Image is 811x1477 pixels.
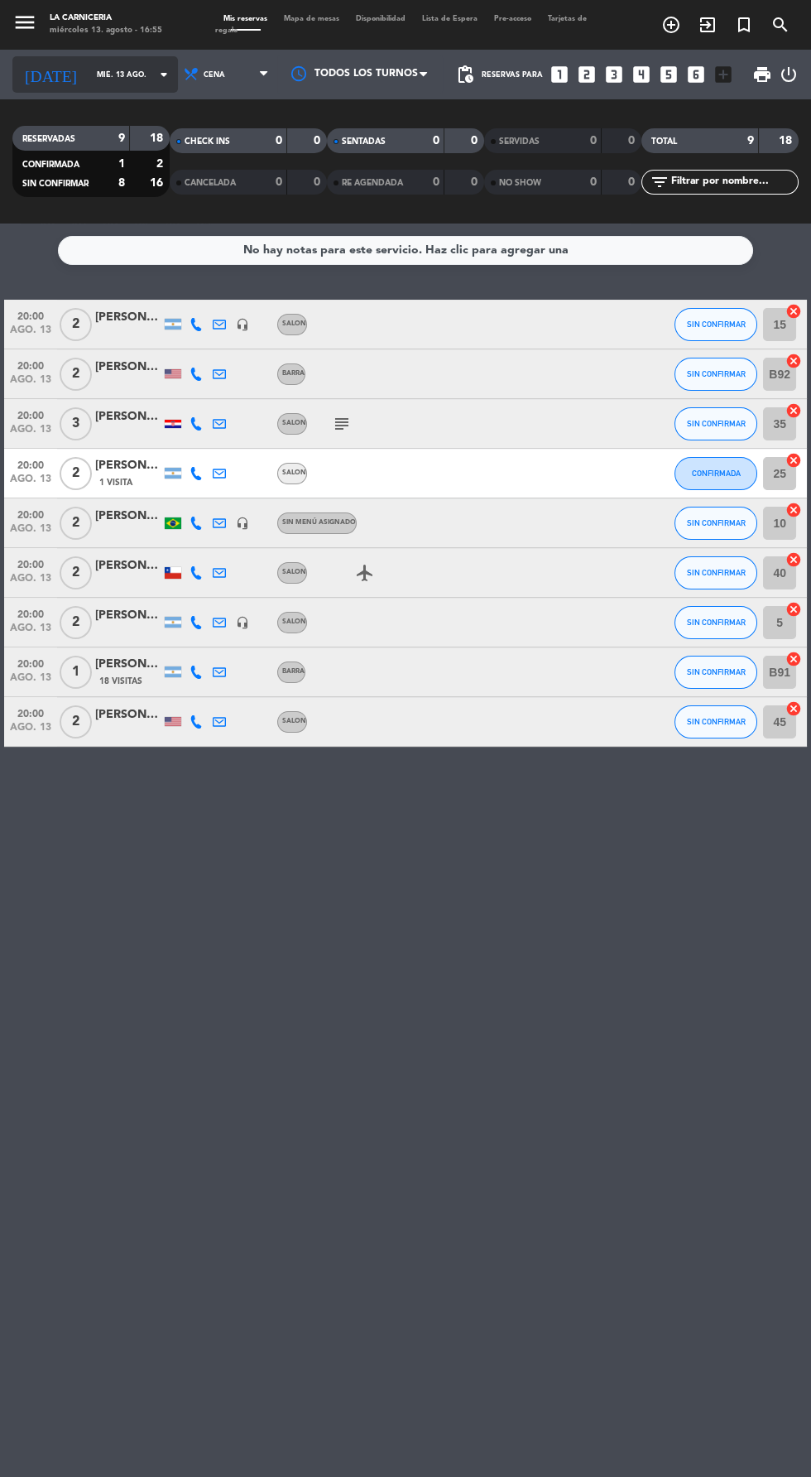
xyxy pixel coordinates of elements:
span: 20:00 [10,653,51,672]
span: 2 [60,606,92,639]
button: menu [12,10,37,39]
span: Cena [204,70,225,79]
strong: 0 [314,135,324,147]
button: SIN CONFIRMAR [674,556,757,589]
span: RESERVADAS [22,135,75,143]
span: Lista de Espera [414,15,486,22]
strong: 1 [118,158,125,170]
span: 2 [60,308,92,341]
span: 20:00 [10,306,51,325]
span: CHECK INS [185,137,230,146]
span: SIN CONFIRMAR [687,568,746,577]
span: Disponibilidad [348,15,414,22]
i: add_circle_outline [661,15,681,35]
span: ago. 13 [10,374,51,393]
i: looks_3 [603,64,625,85]
i: [DATE] [12,58,89,91]
span: 20:00 [10,405,51,424]
span: 20:00 [10,554,51,573]
span: SIN CONFIRMAR [687,518,746,527]
span: SALON [282,320,306,327]
span: SIN CONFIRMAR [687,667,746,676]
strong: 9 [747,135,754,147]
span: Reservas para [482,70,543,79]
i: arrow_drop_down [154,65,174,84]
div: [PERSON_NAME] [95,606,161,625]
strong: 0 [471,135,481,147]
button: SIN CONFIRMAR [674,407,757,440]
strong: 0 [590,135,597,147]
i: cancel [785,353,802,369]
span: ago. 13 [10,722,51,741]
span: ago. 13 [10,523,51,542]
span: NO SHOW [499,179,541,187]
div: [PERSON_NAME] [95,507,161,526]
span: SIN CONFIRMAR [687,717,746,726]
i: cancel [785,502,802,518]
div: [PERSON_NAME] [95,456,161,475]
span: 3 [60,407,92,440]
span: 20:00 [10,355,51,374]
span: SIN CONFIRMAR [687,369,746,378]
i: headset_mic [236,517,249,530]
span: ago. 13 [10,424,51,443]
span: 2 [60,457,92,490]
span: ago. 13 [10,325,51,344]
strong: 0 [314,176,324,188]
span: 2 [60,358,92,391]
strong: 0 [628,135,638,147]
i: looks_6 [685,64,707,85]
div: No hay notas para este servicio. Haz clic para agregar una [243,241,569,260]
button: CONFIRMADA [674,457,757,490]
span: ago. 13 [10,623,51,642]
span: SIN CONFIRMAR [687,419,746,428]
strong: 0 [276,176,282,188]
span: RE AGENDADA [342,179,403,187]
i: cancel [785,303,802,320]
strong: 0 [276,135,282,147]
span: Sin menú asignado [282,519,356,526]
span: 20:00 [10,604,51,623]
span: CONFIRMADA [22,161,79,169]
span: BARRA [282,370,305,377]
i: menu [12,10,37,35]
span: ago. 13 [10,573,51,592]
span: 1 [60,656,92,689]
span: 20:00 [10,455,51,474]
span: CANCELADA [185,179,236,187]
i: add_box [713,64,734,85]
strong: 0 [433,176,439,188]
strong: 0 [433,135,439,147]
strong: 0 [628,176,638,188]
span: SALON [282,469,306,476]
div: [PERSON_NAME] [95,308,161,327]
span: SALON [282,569,306,575]
span: BARRA [282,668,305,675]
span: SALON [282,618,306,625]
span: ago. 13 [10,474,51,493]
span: SALON [282,718,306,724]
span: 2 [60,705,92,738]
i: cancel [785,551,802,568]
span: 1 Visita [99,476,132,489]
div: [PERSON_NAME] [95,705,161,724]
i: looks_two [576,64,597,85]
span: SIN CONFIRMAR [687,320,746,329]
span: SERVIDAS [499,137,540,146]
i: cancel [785,651,802,667]
strong: 18 [150,132,166,144]
div: [PERSON_NAME] [95,358,161,377]
span: 20:00 [10,504,51,523]
span: pending_actions [455,65,475,84]
strong: 9 [118,132,125,144]
div: [PERSON_NAME] [95,556,161,575]
input: Filtrar por nombre... [669,173,798,191]
strong: 2 [156,158,166,170]
span: SIN CONFIRMAR [687,618,746,627]
span: SENTADAS [342,137,386,146]
i: cancel [785,700,802,717]
button: SIN CONFIRMAR [674,606,757,639]
span: TOTAL [651,137,677,146]
i: headset_mic [236,318,249,331]
i: looks_5 [658,64,679,85]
